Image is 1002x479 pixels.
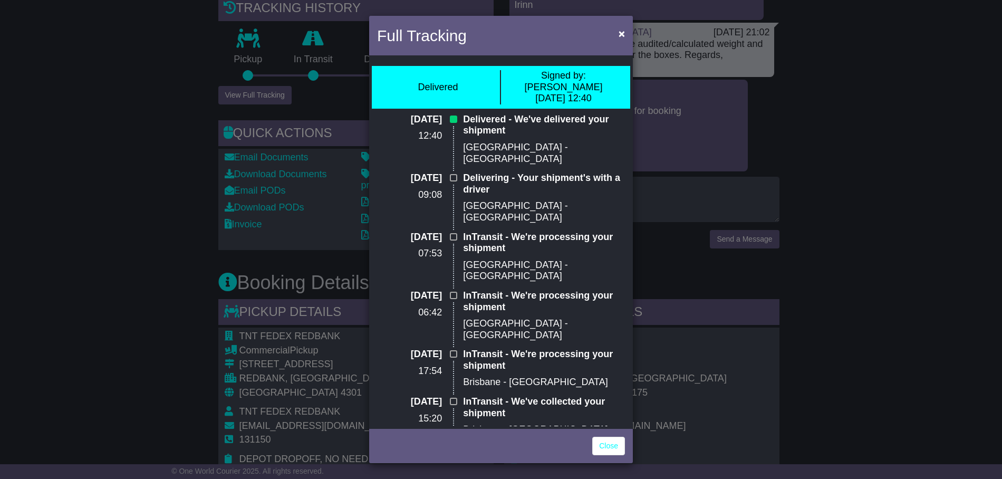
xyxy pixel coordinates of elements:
p: [DATE] [377,173,442,184]
p: [DATE] [377,349,442,360]
p: [GEOGRAPHIC_DATA] - [GEOGRAPHIC_DATA] [463,318,625,341]
span: Signed by: [541,70,586,81]
p: InTransit - We've collected your shipment [463,396,625,419]
p: InTransit - We're processing your shipment [463,290,625,313]
p: 07:53 [377,248,442,260]
p: [DATE] [377,114,442,126]
p: [GEOGRAPHIC_DATA] - [GEOGRAPHIC_DATA] [463,260,625,282]
p: [GEOGRAPHIC_DATA] - [GEOGRAPHIC_DATA] [463,200,625,223]
p: [DATE] [377,232,442,243]
p: 12:40 [377,130,442,142]
p: Brisbane - [GEOGRAPHIC_DATA] [463,377,625,388]
p: Delivering - Your shipment's with a driver [463,173,625,195]
p: [DATE] [377,396,442,408]
div: [PERSON_NAME] [DATE] 12:40 [506,70,621,104]
h4: Full Tracking [377,24,467,47]
p: Delivered - We've delivered your shipment [463,114,625,137]
p: InTransit - We're processing your shipment [463,232,625,254]
button: Close [613,23,630,44]
p: InTransit - We're processing your shipment [463,349,625,371]
p: 15:20 [377,413,442,425]
p: [DATE] [377,290,442,302]
p: [GEOGRAPHIC_DATA] - [GEOGRAPHIC_DATA] [463,142,625,165]
p: Brisbane - [GEOGRAPHIC_DATA] [463,424,625,436]
span: × [619,27,625,40]
a: Close [592,437,625,455]
p: 09:08 [377,189,442,201]
p: 06:42 [377,307,442,319]
p: 17:54 [377,366,442,377]
div: Delivered [418,82,458,93]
